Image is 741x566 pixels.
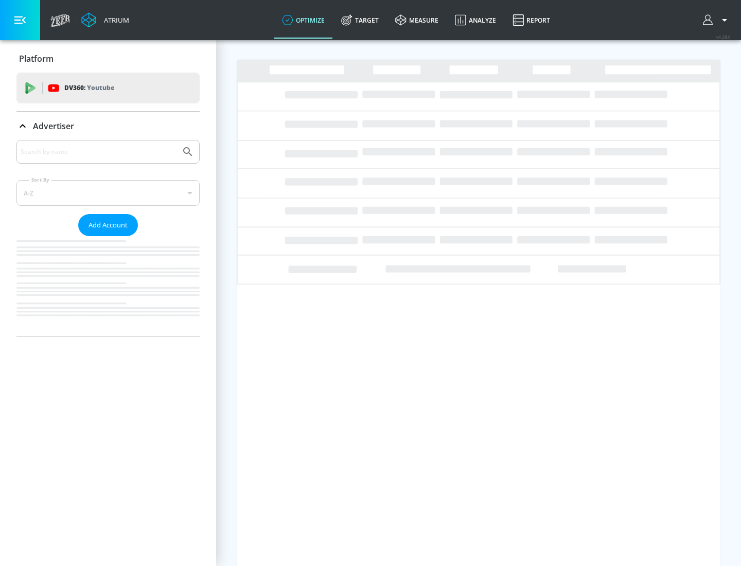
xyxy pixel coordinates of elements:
button: Add Account [78,214,138,236]
label: Sort By [29,176,51,183]
div: Platform [16,44,200,73]
div: DV360: Youtube [16,73,200,103]
p: Advertiser [33,120,74,132]
a: Atrium [81,12,129,28]
span: Add Account [89,219,128,231]
p: Youtube [87,82,114,93]
span: v 4.28.0 [716,34,731,40]
div: Atrium [100,15,129,25]
nav: list of Advertiser [16,236,200,336]
input: Search by name [21,145,177,158]
a: measure [387,2,447,39]
p: Platform [19,53,54,64]
div: Advertiser [16,112,200,140]
a: Analyze [447,2,504,39]
a: optimize [274,2,333,39]
p: DV360: [64,82,114,94]
a: Target [333,2,387,39]
div: Advertiser [16,140,200,336]
a: Report [504,2,558,39]
div: A-Z [16,180,200,206]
